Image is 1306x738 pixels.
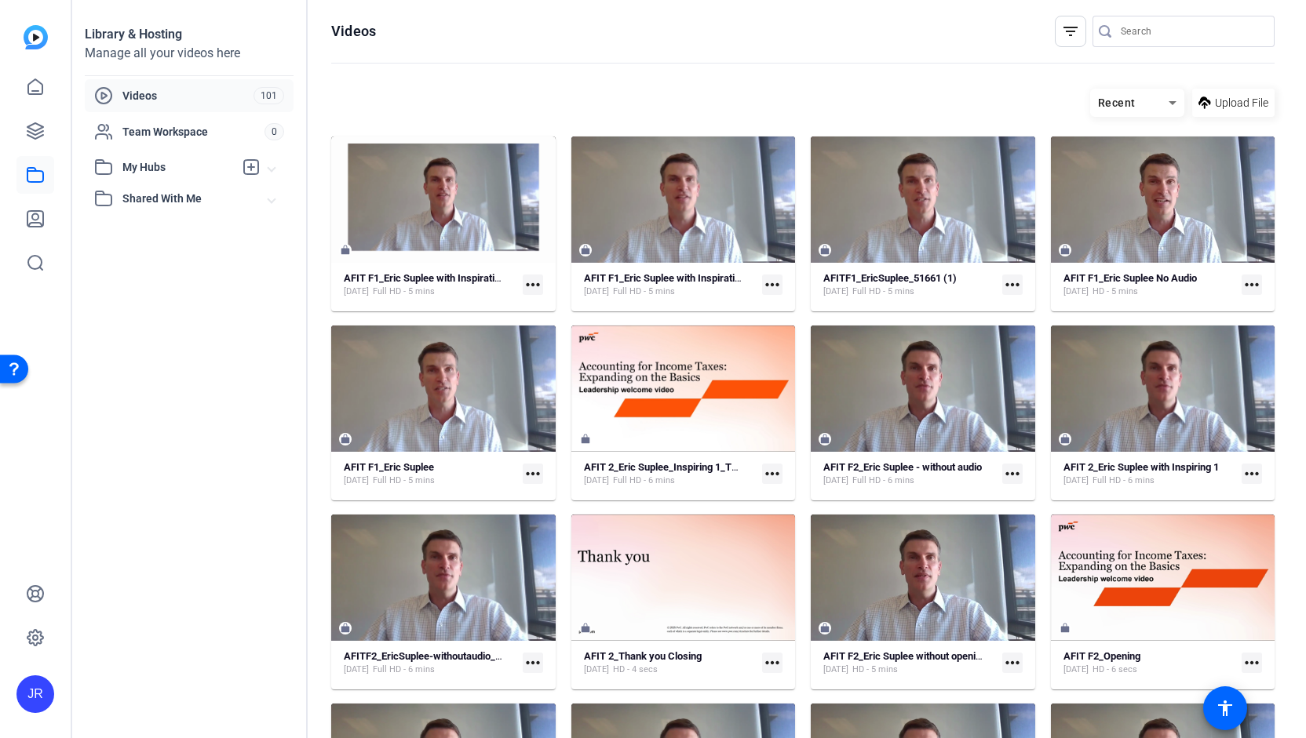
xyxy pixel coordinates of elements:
[1002,653,1023,673] mat-icon: more_horiz
[1216,699,1235,718] mat-icon: accessibility
[344,474,369,487] span: [DATE]
[1002,274,1023,295] mat-icon: more_horiz
[762,464,783,484] mat-icon: more_horiz
[254,87,284,104] span: 101
[823,663,848,676] span: [DATE]
[373,474,435,487] span: Full HD - 5 mins
[584,461,757,487] a: AFIT 2_Eric Suplee_Inspiring 1_TY slide[DATE]Full HD - 6 mins
[344,663,369,676] span: [DATE]
[344,272,540,284] strong: AFIT F1_Eric Suplee with Inspiration 1 w CC
[16,675,54,713] div: JR
[823,650,1021,662] strong: AFIT F2_Eric Suplee without opening closing
[1063,285,1089,298] span: [DATE]
[584,285,609,298] span: [DATE]
[1063,461,1236,487] a: AFIT 2_Eric Suplee with Inspiring 1[DATE]Full HD - 6 mins
[85,151,294,183] mat-expansion-panel-header: My Hubs
[1093,285,1138,298] span: HD - 5 mins
[823,650,996,676] a: AFIT F2_Eric Suplee without opening closing[DATE]HD - 5 mins
[331,22,376,41] h1: Videos
[344,461,516,487] a: AFIT F1_Eric Suplee[DATE]Full HD - 5 mins
[264,123,284,140] span: 0
[344,650,538,662] strong: AFITF2_EricSuplee-withoutaudio_51705 (1)
[1063,272,1197,284] strong: AFIT F1_Eric Suplee No Audio
[1242,653,1262,673] mat-icon: more_horiz
[1215,95,1268,111] span: Upload File
[823,272,957,284] strong: AFITF1_EricSuplee_51661 (1)
[1192,89,1275,117] button: Upload File
[1063,663,1089,676] span: [DATE]
[584,474,609,487] span: [DATE]
[613,663,658,676] span: HD - 4 secs
[823,461,996,487] a: AFIT F2_Eric Suplee - without audio[DATE]Full HD - 6 mins
[852,663,898,676] span: HD - 5 mins
[523,274,543,295] mat-icon: more_horiz
[823,474,848,487] span: [DATE]
[1242,464,1262,484] mat-icon: more_horiz
[584,272,753,284] strong: AFIT F1_Eric Suplee with Inspiration 1
[523,464,543,484] mat-icon: more_horiz
[373,285,435,298] span: Full HD - 5 mins
[584,461,761,473] strong: AFIT 2_Eric Suplee_Inspiring 1_TY slide
[373,663,435,676] span: Full HD - 6 mins
[823,285,848,298] span: [DATE]
[85,44,294,63] div: Manage all your videos here
[1002,464,1023,484] mat-icon: more_horiz
[852,474,914,487] span: Full HD - 6 mins
[1061,22,1080,41] mat-icon: filter_list
[584,272,757,298] a: AFIT F1_Eric Suplee with Inspiration 1[DATE]Full HD - 5 mins
[122,124,264,140] span: Team Workspace
[85,25,294,44] div: Library & Hosting
[1063,650,1236,676] a: AFIT F2_Opening[DATE]HD - 6 secs
[823,272,996,298] a: AFITF1_EricSuplee_51661 (1)[DATE]Full HD - 5 mins
[344,461,434,473] strong: AFIT F1_Eric Suplee
[584,650,702,662] strong: AFIT 2_Thank you Closing
[584,650,757,676] a: AFIT 2_Thank you Closing[DATE]HD - 4 secs
[613,285,675,298] span: Full HD - 5 mins
[85,183,294,214] mat-expansion-panel-header: Shared With Me
[24,25,48,49] img: blue-gradient.svg
[1242,274,1262,295] mat-icon: more_horiz
[613,474,675,487] span: Full HD - 6 mins
[823,461,982,473] strong: AFIT F2_Eric Suplee - without audio
[122,191,268,207] span: Shared With Me
[762,274,783,295] mat-icon: more_horiz
[1121,22,1262,41] input: Search
[762,653,783,673] mat-icon: more_horiz
[852,285,914,298] span: Full HD - 5 mins
[1063,650,1140,662] strong: AFIT F2_Opening
[584,663,609,676] span: [DATE]
[122,88,254,104] span: Videos
[122,159,234,176] span: My Hubs
[344,650,516,676] a: AFITF2_EricSuplee-withoutaudio_51705 (1)[DATE]Full HD - 6 mins
[1093,663,1137,676] span: HD - 6 secs
[1063,272,1236,298] a: AFIT F1_Eric Suplee No Audio[DATE]HD - 5 mins
[1063,474,1089,487] span: [DATE]
[1098,96,1136,109] span: Recent
[344,272,516,298] a: AFIT F1_Eric Suplee with Inspiration 1 w CC[DATE]Full HD - 5 mins
[1093,474,1155,487] span: Full HD - 6 mins
[523,653,543,673] mat-icon: more_horiz
[1063,461,1219,473] strong: AFIT 2_Eric Suplee with Inspiring 1
[344,285,369,298] span: [DATE]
